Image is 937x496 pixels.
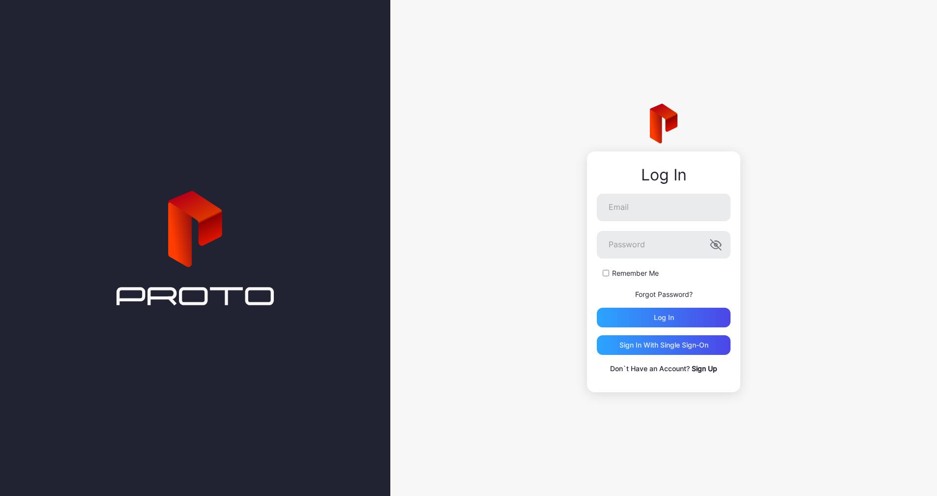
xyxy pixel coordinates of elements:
[597,166,731,184] div: Log In
[597,363,731,375] p: Don`t Have an Account?
[612,268,659,278] label: Remember Me
[597,194,731,221] input: Email
[597,335,731,355] button: Sign in With Single Sign-On
[635,290,693,298] a: Forgot Password?
[619,341,708,349] div: Sign in With Single Sign-On
[597,308,731,327] button: Log in
[597,231,731,259] input: Password
[710,239,722,251] button: Password
[692,364,717,373] a: Sign Up
[654,314,674,321] div: Log in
